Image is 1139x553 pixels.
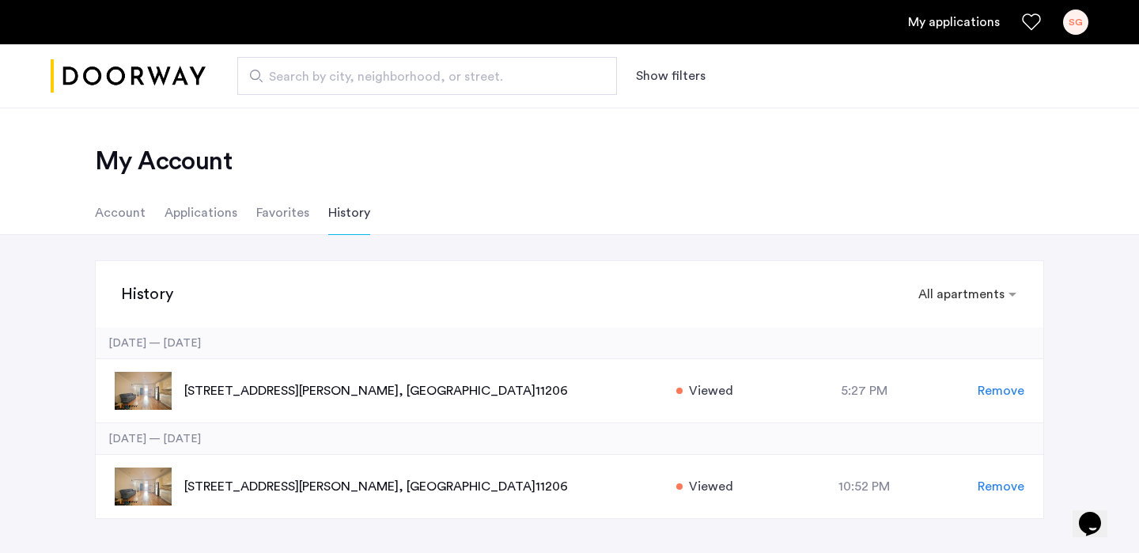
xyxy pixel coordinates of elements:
li: Account [95,191,146,235]
span: Remove [978,477,1024,496]
img: logo [51,47,206,106]
span: , [GEOGRAPHIC_DATA] [399,480,535,493]
span: Viewed [689,477,733,496]
div: 10:52 PM [751,477,978,496]
span: Search by city, neighborhood, or street. [269,67,573,86]
li: Favorites [256,191,309,235]
a: Cazamio logo [51,47,206,106]
img: apartment [115,372,172,410]
div: [DATE] — [DATE] [96,423,1043,455]
a: Favorites [1022,13,1041,32]
h3: History [121,283,173,305]
div: [DATE] — [DATE] [96,328,1043,359]
p: [STREET_ADDRESS][PERSON_NAME] 11206 [184,477,660,496]
div: SG [1063,9,1088,35]
h2: My Account [95,146,1044,177]
input: Apartment Search [237,57,617,95]
a: My application [908,13,1000,32]
span: , [GEOGRAPHIC_DATA] [399,384,535,397]
div: 5:27 PM [751,381,978,400]
li: Applications [165,191,237,235]
p: [STREET_ADDRESS][PERSON_NAME] 11206 [184,381,660,400]
li: History [328,191,370,235]
button: Show or hide filters [636,66,706,85]
iframe: chat widget [1073,490,1123,537]
img: apartment [115,468,172,506]
span: Remove [978,381,1024,400]
span: Viewed [689,381,733,400]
